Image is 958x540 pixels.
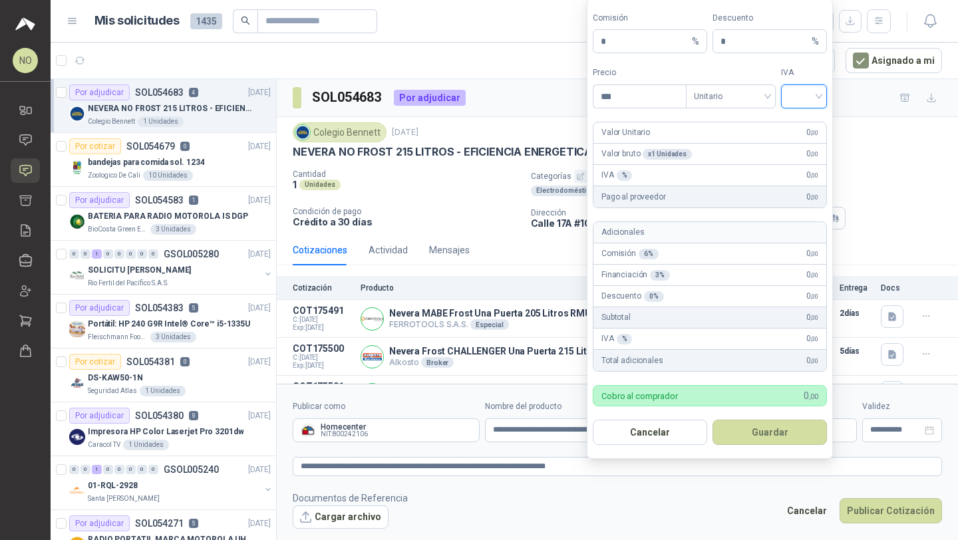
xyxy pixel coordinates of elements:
[123,440,169,450] div: 1 Unidades
[164,465,219,474] p: GSOL005240
[88,210,248,223] p: BATERIA PARA RADIO MOTOROLA IS DGP
[293,505,389,529] button: Cargar archivo
[601,191,666,203] p: Pago al proveedor
[840,283,873,293] p: Entrega
[531,217,818,229] p: Calle 17A #107-27 Cali , [PERSON_NAME][GEOGRAPHIC_DATA]
[601,126,650,139] p: Valor Unitario
[51,187,276,241] a: Por adjudicarSOL0545831[DATE] Company LogoBATERIA PARA RADIO MOTOROLA IS DGPBioCosta Green Energy...
[361,346,383,368] img: Company Logo
[180,142,190,151] p: 0
[713,420,827,445] button: Guardar
[293,324,353,332] span: Exp: [DATE]
[593,67,686,79] label: Precio
[135,88,184,97] p: SOL054683
[88,278,169,289] p: Rio Fertil del Pacífico S.A.S.
[69,375,85,391] img: Company Logo
[643,149,692,160] div: x 1 Unidades
[69,515,130,531] div: Por adjudicar
[92,465,102,474] div: 1
[806,247,818,260] span: 0
[69,321,85,337] img: Company Logo
[69,300,130,316] div: Por adjudicar
[248,356,271,368] p: [DATE]
[881,283,907,293] p: Docs
[806,290,818,303] span: 0
[69,483,85,499] img: Company Logo
[51,79,276,133] a: Por adjudicarSOL0546834[DATE] Company LogoNEVERA NO FROST 215 LITROS - EFICIENCIA ENERGETICA ACol...
[69,429,85,445] img: Company Logo
[88,170,140,181] p: Zoologico De Cali
[593,12,707,25] label: Comisión
[135,303,184,313] p: SOL054383
[293,216,520,227] p: Crédito a 30 días
[164,249,219,259] p: GSOL005280
[293,362,353,370] span: Exp: [DATE]
[92,249,102,259] div: 1
[189,411,198,420] p: 9
[810,357,818,364] span: ,00
[601,392,678,400] p: Cobro al comprador
[389,357,685,368] p: Alkosto
[810,335,818,342] span: ,00
[840,343,873,359] p: 5 días
[88,493,160,504] p: Santa [PERSON_NAME]
[69,246,273,289] a: 0 0 1 0 0 0 0 0 GSOL005280[DATE] Company LogoSOLICITU [PERSON_NAME]Rio Fertil del Pacífico S.A.S.
[88,264,191,277] p: SOLICITU [PERSON_NAME]
[601,354,663,367] p: Total adicionales
[69,462,273,504] a: 0 0 1 0 0 0 0 0 GSOL005240[DATE] Company Logo01-RQL-2928Santa [PERSON_NAME]
[80,249,90,259] div: 0
[69,267,85,283] img: Company Logo
[148,249,158,259] div: 0
[293,354,353,362] span: C: [DATE]
[806,169,818,182] span: 0
[694,86,768,106] span: Unitario
[804,388,818,403] span: 0
[135,519,184,528] p: SOL054271
[126,249,136,259] div: 0
[809,392,818,401] span: ,00
[601,333,632,345] p: IVA
[392,126,418,139] p: [DATE]
[190,13,222,29] span: 1435
[389,319,670,330] p: FERROTOOLS S.A.S.
[810,293,818,300] span: ,00
[840,498,942,523] button: Publicar Cotización
[394,90,466,106] div: Por adjudicar
[248,410,271,422] p: [DATE]
[137,249,147,259] div: 0
[248,464,271,476] p: [DATE]
[69,249,79,259] div: 0
[88,332,148,342] p: Fleischmann Foods S.A.
[88,426,243,438] p: Impresora HP Color Laserjet Pro 3201dw
[137,465,147,474] div: 0
[485,400,672,413] label: Nombre del producto
[293,381,353,392] p: COT175501
[295,125,310,140] img: Company Logo
[69,192,130,208] div: Por adjudicar
[806,191,818,203] span: 0
[601,311,631,324] p: Subtotal
[51,295,276,348] a: Por adjudicarSOL0543835[DATE] Company LogoPortátil: HP 240 G9R Intel® Core™ i5-1335UFleischmann F...
[601,247,659,260] p: Comisión
[810,271,818,279] span: ,00
[650,270,670,281] div: 3 %
[13,48,38,73] div: NO
[51,133,276,187] a: Por cotizarSOL0546790[DATE] Company Logobandejas para comida sol. 1234Zoologico De Cali10 Unidades
[293,207,520,216] p: Condición de pago
[103,249,113,259] div: 0
[810,250,818,257] span: ,00
[248,86,271,99] p: [DATE]
[88,156,204,169] p: bandejas para comida sol. 1234
[846,48,942,73] button: Asignado a mi
[148,465,158,474] div: 0
[293,491,408,505] p: Documentos de Referencia
[601,148,692,160] p: Valor bruto
[810,129,818,136] span: ,00
[531,208,818,217] p: Dirección
[810,314,818,321] span: ,00
[51,402,276,456] a: Por adjudicarSOL0543809[DATE] Company LogoImpresora HP Color Laserjet Pro 3201dwCaracol TV1 Unidades
[812,30,819,53] span: %
[189,303,198,313] p: 5
[389,346,685,358] p: Nevera Frost CHALLENGER Una Puerta 215 Litros CR239 Titanium
[248,194,271,207] p: [DATE]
